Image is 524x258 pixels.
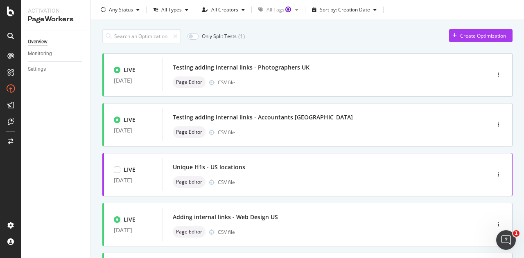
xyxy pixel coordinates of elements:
div: neutral label [173,226,206,238]
div: All Creators [211,7,238,12]
div: Sort by: Creation Date [320,7,370,12]
div: [DATE] [114,227,153,233]
span: Page Editor [176,130,202,135]
input: Search an Optimization [102,29,181,43]
div: neutral label [173,126,206,138]
button: All Types [150,3,192,16]
span: Page Editor [176,179,202,184]
div: All Tags [267,7,292,12]
div: Adding internal links - Web Design US [173,213,278,221]
button: All TagsTooltip anchor [255,3,302,16]
div: ( 1 ) [238,32,245,40]
div: Unique H1s - US locations [173,163,245,171]
div: LIVE [124,215,136,224]
div: Tooltip anchor [285,5,292,13]
div: Settings [28,65,46,74]
div: [DATE] [114,177,153,184]
div: [DATE] [114,77,153,84]
iframe: Intercom live chat [496,230,516,250]
div: LIVE [124,66,136,74]
span: 1 [513,230,519,237]
div: Activation [28,7,84,15]
a: Settings [28,65,85,74]
div: Testing adding internal links - Photographers UK [173,63,309,72]
div: Only Split Tests [202,33,237,40]
div: CSV file [218,229,235,236]
div: PageWorkers [28,15,84,24]
div: [DATE] [114,127,153,134]
a: Monitoring [28,49,85,58]
button: Any Status [97,3,143,16]
div: Overview [28,38,47,46]
button: All Creators [199,3,248,16]
div: Testing adding internal links - Accountants [GEOGRAPHIC_DATA] [173,113,353,121]
div: Create Optimization [460,32,506,39]
div: Any Status [109,7,133,12]
div: neutral label [173,76,206,88]
button: Create Optimization [449,29,513,42]
span: Page Editor [176,80,202,85]
div: LIVE [124,116,136,124]
div: CSV file [218,79,235,86]
span: Page Editor [176,229,202,234]
div: Monitoring [28,49,52,58]
button: Sort by: Creation Date [309,3,380,16]
div: neutral label [173,176,206,188]
a: Overview [28,38,85,46]
div: CSV file [218,129,235,136]
div: LIVE [124,166,136,174]
div: CSV file [218,179,235,186]
div: All Types [161,7,182,12]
